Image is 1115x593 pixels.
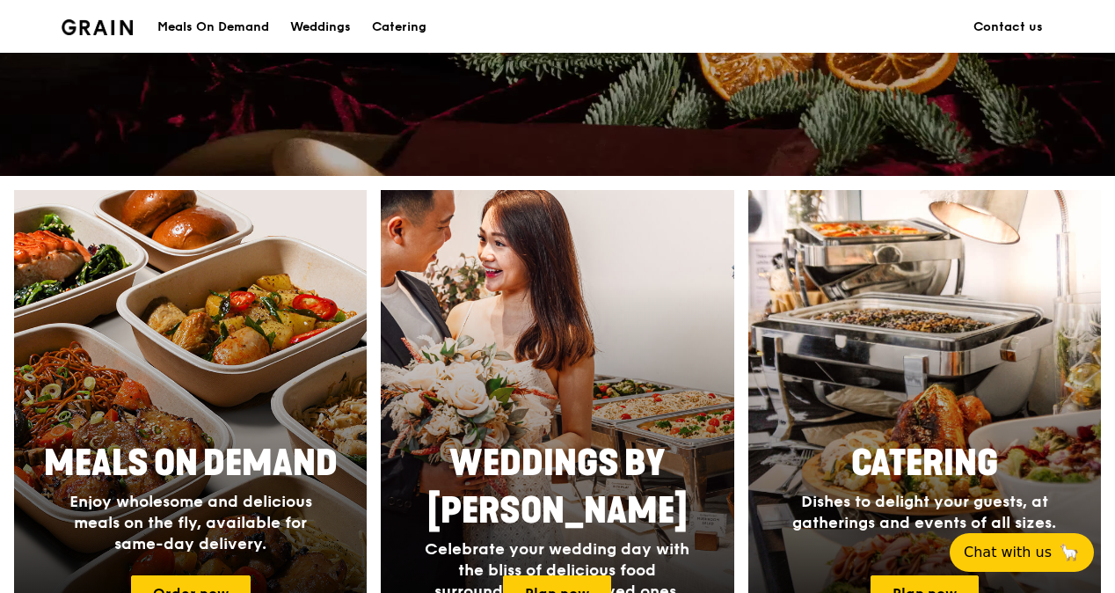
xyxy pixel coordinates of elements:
[964,542,1052,563] span: Chat with us
[290,1,351,54] div: Weddings
[851,443,998,485] span: Catering
[69,492,312,553] span: Enjoy wholesome and delicious meals on the fly, available for same-day delivery.
[792,492,1056,532] span: Dishes to delight your guests, at gatherings and events of all sizes.
[427,443,688,532] span: Weddings by [PERSON_NAME]
[963,1,1053,54] a: Contact us
[361,1,437,54] a: Catering
[372,1,426,54] div: Catering
[44,443,338,485] span: Meals On Demand
[950,533,1094,572] button: Chat with us🦙
[1059,542,1080,563] span: 🦙
[280,1,361,54] a: Weddings
[62,19,133,35] img: Grain
[157,1,269,54] div: Meals On Demand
